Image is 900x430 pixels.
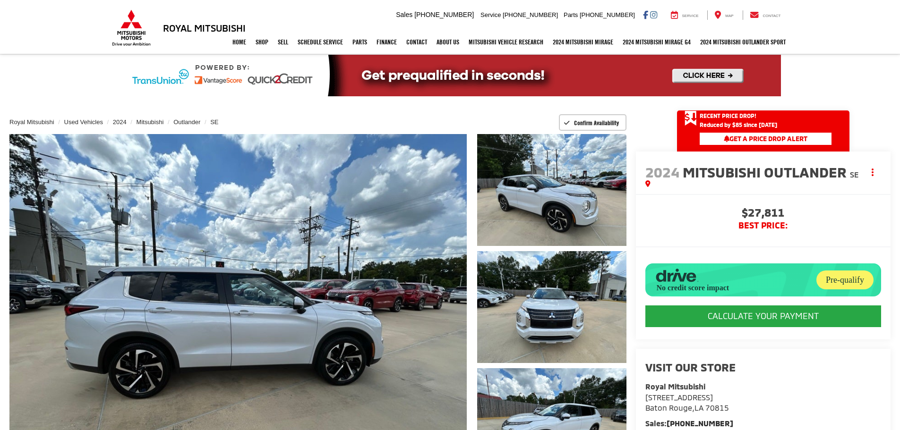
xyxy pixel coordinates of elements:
[705,403,729,412] span: 70815
[110,9,153,46] img: Mitsubishi
[645,403,729,412] span: ,
[348,30,372,54] a: Parts: Opens in a new tab
[9,118,54,126] a: Royal Mitsubishi
[682,14,699,18] span: Service
[574,119,619,126] span: Confirm Availability
[210,118,218,126] a: SE
[645,221,881,230] span: BEST PRICE:
[464,30,548,54] a: Mitsubishi Vehicle Research
[865,164,881,180] button: Actions
[650,11,657,18] a: Instagram: Click to visit our Instagram page
[64,118,103,126] a: Used Vehicles
[564,11,578,18] span: Parts
[414,11,474,18] span: [PHONE_NUMBER]
[173,118,200,126] a: Outlander
[695,30,790,54] a: 2024 Mitsubishi Outlander SPORT
[548,30,618,54] a: 2024 Mitsubishi Mirage
[372,30,402,54] a: Finance
[477,134,626,246] a: Expand Photo 1
[163,23,246,33] h3: Royal Mitsubishi
[645,393,729,413] a: [STREET_ADDRESS] Baton Rouge,LA 70815
[475,250,627,364] img: 2024 Mitsubishi Outlander SE
[480,11,501,18] span: Service
[700,112,756,120] span: Recent Price Drop!
[137,118,164,126] a: Mitsubishi
[618,30,695,54] a: 2024 Mitsubishi Mirage G4
[475,133,627,247] img: 2024 Mitsubishi Outlander SE
[228,30,251,54] a: Home
[559,114,626,131] button: Confirm Availability
[683,163,850,180] span: Mitsubishi Outlander
[503,11,558,18] span: [PHONE_NUMBER]
[685,110,697,126] span: Get Price Drop Alert
[643,11,648,18] a: Facebook: Click to visit our Facebook page
[645,361,881,373] h2: Visit our Store
[273,30,293,54] a: Sell
[113,118,127,126] a: 2024
[645,382,705,391] strong: Royal Mitsubishi
[677,110,849,122] a: Get Price Drop Alert Recent Price Drop!
[251,30,273,54] a: Shop
[293,30,348,54] a: Schedule Service: Opens in a new tab
[707,10,740,20] a: Map
[120,55,781,96] img: Quick2Credit
[396,11,412,18] span: Sales
[872,169,874,176] span: dropdown dots
[432,30,464,54] a: About Us
[477,251,626,363] a: Expand Photo 2
[664,10,706,20] a: Service
[724,135,807,143] span: Get a Price Drop Alert
[645,393,713,402] span: [STREET_ADDRESS]
[580,11,635,18] span: [PHONE_NUMBER]
[850,170,859,179] span: SE
[725,14,733,18] span: Map
[694,403,703,412] span: LA
[763,14,780,18] span: Contact
[645,403,692,412] span: Baton Rouge
[645,163,679,180] span: 2024
[645,419,733,428] strong: Sales:
[645,207,881,221] span: $27,811
[402,30,432,54] a: Contact
[645,305,881,327] : CALCULATE YOUR PAYMENT
[743,10,788,20] a: Contact
[700,122,831,128] span: Reduced by $85 since [DATE]
[667,419,733,428] a: [PHONE_NUMBER]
